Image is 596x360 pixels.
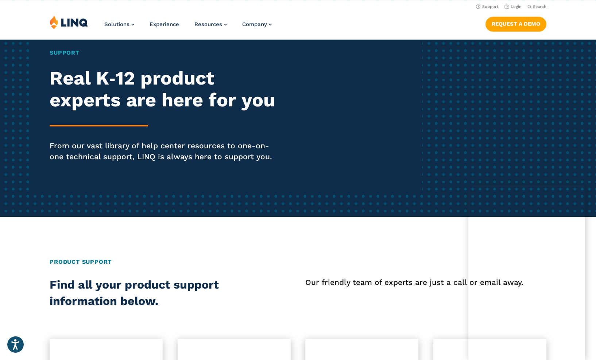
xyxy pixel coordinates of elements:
h2: Real K‑12 product experts are here for you [50,67,279,111]
nav: Button Navigation [485,15,546,31]
span: Search [533,4,546,9]
img: LINQ | K‑12 Software [50,15,88,29]
iframe: Chat Window [468,185,585,360]
h1: Support [50,48,279,57]
h2: Product Support [50,258,546,266]
a: Support [476,4,499,9]
a: Login [504,4,522,9]
span: Solutions [104,21,129,28]
p: From our vast library of help center resources to one-on-one technical support, LINQ is always he... [50,140,279,162]
h2: Find all your product support information below. [50,277,248,310]
a: Resources [194,21,227,28]
a: Experience [150,21,179,28]
span: Resources [194,21,222,28]
p: Our friendly team of experts are just a call or email away. [305,277,546,288]
a: Request a Demo [485,17,546,31]
span: Company [242,21,267,28]
a: Solutions [104,21,134,28]
nav: Primary Navigation [104,15,272,39]
button: Open Search Bar [527,4,546,9]
a: Company [242,21,272,28]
